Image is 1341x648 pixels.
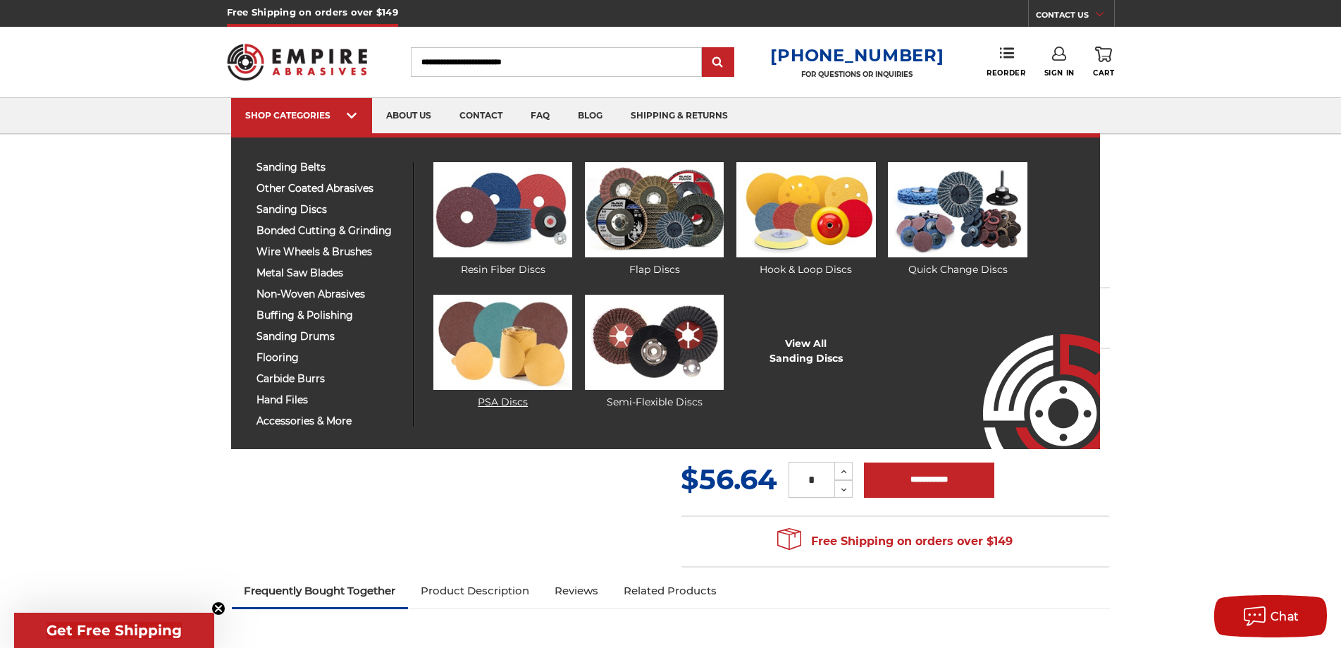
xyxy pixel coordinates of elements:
[888,162,1027,257] img: Quick Change Discs
[611,575,729,606] a: Related Products
[542,575,611,606] a: Reviews
[257,183,402,194] span: other coated abrasives
[617,98,742,134] a: shipping & returns
[257,310,402,321] span: buffing & polishing
[257,204,402,215] span: sanding discs
[564,98,617,134] a: blog
[1093,47,1114,78] a: Cart
[585,295,724,390] img: Semi-Flexible Discs
[777,527,1013,556] span: Free Shipping on orders over $149
[770,45,944,66] a: [PHONE_NUMBER]
[257,331,402,342] span: sanding drums
[736,162,875,277] a: Hook & Loop Discs
[257,395,402,405] span: hand files
[245,110,358,121] div: SHOP CATEGORIES
[372,98,445,134] a: about us
[987,68,1025,78] span: Reorder
[445,98,517,134] a: contact
[1036,7,1114,27] a: CONTACT US
[433,295,572,390] img: PSA Discs
[433,162,572,257] img: Resin Fiber Discs
[257,353,402,363] span: flooring
[227,35,368,90] img: Empire Abrasives
[257,374,402,384] span: carbide burrs
[257,162,402,173] span: sanding belts
[1093,68,1114,78] span: Cart
[1271,610,1299,623] span: Chat
[736,162,875,257] img: Hook & Loop Discs
[1044,68,1075,78] span: Sign In
[257,268,402,279] span: metal saw blades
[888,162,1027,277] a: Quick Change Discs
[257,226,402,236] span: bonded cutting & grinding
[47,622,182,639] span: Get Free Shipping
[958,293,1100,449] img: Empire Abrasives Logo Image
[1214,595,1327,637] button: Chat
[770,336,843,366] a: View AllSanding Discs
[433,162,572,277] a: Resin Fiber Discs
[585,295,724,410] a: Semi-Flexible Discs
[585,162,724,257] img: Flap Discs
[517,98,564,134] a: faq
[232,575,409,606] a: Frequently Bought Together
[14,613,214,648] div: Get Free ShippingClose teaser
[257,416,402,427] span: accessories & more
[257,247,402,257] span: wire wheels & brushes
[704,49,732,77] input: Submit
[770,70,944,79] p: FOR QUESTIONS OR INQUIRIES
[408,575,542,606] a: Product Description
[585,162,724,277] a: Flap Discs
[433,295,572,410] a: PSA Discs
[211,601,225,616] button: Close teaser
[987,47,1025,77] a: Reorder
[257,289,402,300] span: non-woven abrasives
[681,462,777,496] span: $56.64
